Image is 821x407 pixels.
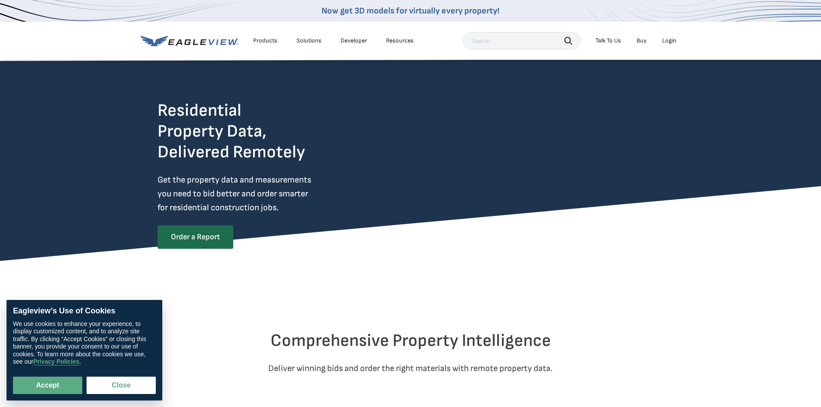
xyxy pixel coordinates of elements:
[13,320,156,366] div: We use cookies to enhance your experience, to display customized content, and to analyze site tra...
[158,173,347,215] p: Get the property data and measurements you need to bid better and order smarter for residential c...
[637,37,647,45] a: Buy
[662,37,676,45] div: Login
[158,330,664,351] h2: Comprehensive Property Intelligence
[253,37,277,45] div: Products
[158,100,305,163] h2: Residential Property Data, Delivered Remotely
[341,37,367,45] a: Developer
[87,377,156,394] button: Close
[13,306,156,316] div: Eagleview’s Use of Cookies
[158,361,664,375] p: Deliver winning bids and order the right materials with remote property data.
[596,37,621,45] div: Talk To Us
[322,6,499,16] a: Now get 3D models for virtually every property!
[13,377,82,394] button: Accept
[158,225,233,249] a: Order a Report
[386,37,414,45] div: Resources
[33,358,80,366] a: Privacy Policies
[463,32,581,49] input: Search
[296,37,322,45] div: Solutions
